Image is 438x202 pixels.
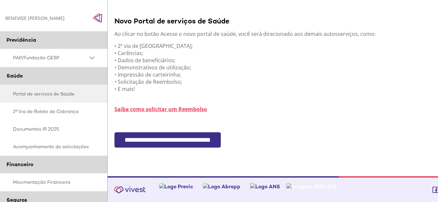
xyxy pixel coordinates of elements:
a: Saiba como solicitar um Reembolso [114,106,207,113]
img: Fechar menu [93,13,102,23]
span: Previdência [7,36,36,43]
div: BENEVIDE [PERSON_NAME] [5,15,65,21]
img: Vivest [110,182,149,197]
span: PAP/Fundação CESP [13,54,88,62]
img: Imagem ANS-SIG [286,183,337,190]
img: Logo Abrapp [203,183,240,190]
span: Saúde [7,72,23,79]
span: Financeiro [7,161,33,168]
img: Logo Previc [159,183,193,190]
footer: Vivest [108,176,438,202]
span: Click to close side navigation. [93,13,102,23]
img: Logo ANS [250,183,280,190]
